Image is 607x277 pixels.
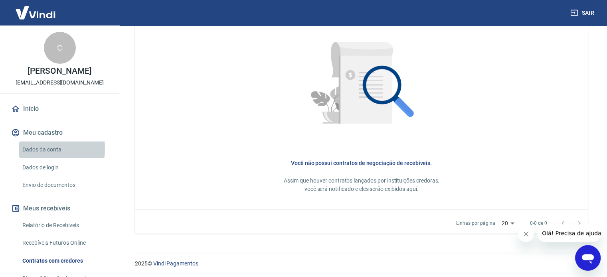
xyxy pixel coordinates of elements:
p: 0-0 de 0 [530,220,547,227]
a: Envio de documentos [19,177,110,193]
p: [PERSON_NAME] [28,67,91,75]
a: Relatório de Recebíveis [19,217,110,234]
span: Assim que houver contratos lançados por instituições credoras, você será notificado e eles serão ... [284,177,439,192]
iframe: Mensagem da empresa [537,224,601,242]
a: Dados da conta [19,141,110,158]
div: C [44,32,76,64]
img: Vindi [10,0,61,25]
a: Contratos com credores [19,253,110,269]
span: Olá! Precisa de ajuda? [5,6,67,12]
button: Meu cadastro [10,124,110,141]
p: Linhas por página [456,220,495,227]
button: Sair [569,6,597,20]
button: Meus recebíveis [10,200,110,217]
iframe: Fechar mensagem [518,226,534,242]
div: 20 [498,218,517,229]
p: 2025 © [135,259,588,268]
a: Vindi Pagamentos [153,260,198,267]
a: Início [10,100,110,118]
p: [EMAIL_ADDRESS][DOMAIN_NAME] [16,79,104,87]
h6: Você não possui contratos de negociação de recebíveis. [148,159,575,167]
iframe: Botão para abrir a janela de mensagens [575,245,601,271]
a: Recebíveis Futuros Online [19,235,110,251]
a: Dados de login [19,159,110,176]
img: Nenhum item encontrado [291,15,432,156]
